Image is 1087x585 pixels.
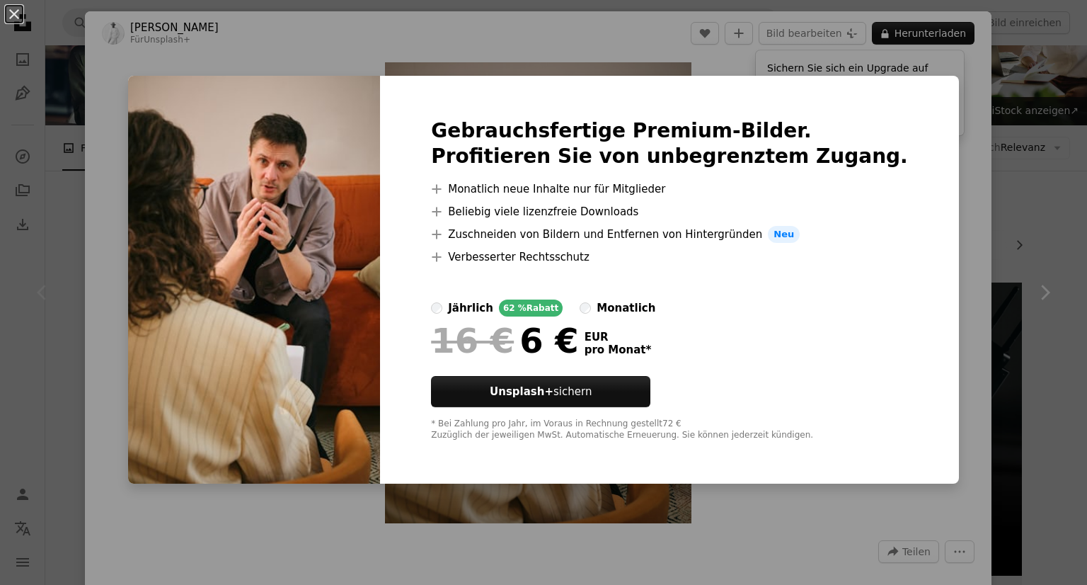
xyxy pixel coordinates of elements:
[431,376,650,407] button: Unsplash+sichern
[431,181,908,198] li: Monatlich neue Inhalte nur für Mitglieder
[431,118,908,169] h2: Gebrauchsfertige Premium-Bilder. Profitieren Sie von unbegrenztem Zugang.
[580,302,591,314] input: monatlich
[585,331,652,343] span: EUR
[431,302,442,314] input: jährlich62 %Rabatt
[431,322,578,359] div: 6 €
[431,226,908,243] li: Zuschneiden von Bildern und Entfernen von Hintergründen
[768,226,800,243] span: Neu
[448,300,493,317] div: jährlich
[597,300,655,317] div: monatlich
[128,76,380,484] img: premium_photo-1736858062617-c26da1692358
[585,343,652,356] span: pro Monat *
[431,322,514,359] span: 16 €
[431,419,908,441] div: * Bei Zahlung pro Jahr, im Voraus in Rechnung gestellt 72 € Zuzüglich der jeweiligen MwSt. Automa...
[490,385,553,398] strong: Unsplash+
[431,249,908,266] li: Verbesserter Rechtsschutz
[499,300,563,317] div: 62 % Rabatt
[431,203,908,220] li: Beliebig viele lizenzfreie Downloads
